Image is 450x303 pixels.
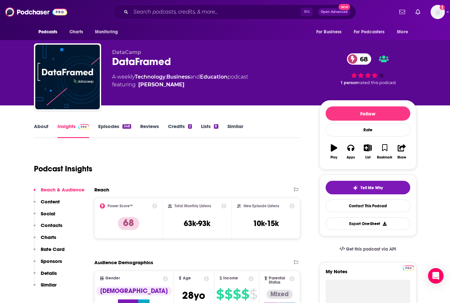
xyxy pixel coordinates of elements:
h2: Reach [94,187,109,193]
a: 68 [347,53,371,65]
a: Credits2 [168,123,192,138]
button: List [359,140,376,163]
span: $ [233,289,241,299]
p: Rate Card [41,246,65,252]
button: Show profile menu [431,5,445,19]
span: featuring [112,81,248,89]
h2: Total Monthly Listens [174,204,211,208]
div: Bookmark [377,156,392,159]
div: [DEMOGRAPHIC_DATA] [96,287,172,296]
a: Episodes348 [98,123,131,138]
span: Monitoring [95,27,118,37]
div: List [365,156,371,159]
svg: Add a profile image [440,5,445,10]
button: Open AdvancedNew [318,8,351,16]
span: Tell Me Why [361,185,383,190]
button: Share [393,140,410,163]
span: DataCamp [112,49,141,55]
span: Get this podcast via API [346,246,396,252]
a: Business [166,74,190,80]
div: Share [397,156,406,159]
span: 1 person [341,80,359,85]
div: 348 [122,124,131,129]
div: 2 [188,124,192,129]
span: , [165,74,166,80]
a: Technology [135,74,165,80]
img: Podchaser Pro [403,265,414,271]
button: open menu [392,26,416,38]
span: $ [241,289,249,299]
button: Play [326,140,342,163]
a: Education [200,74,227,80]
div: 8 [214,124,218,129]
p: Social [41,211,55,217]
button: Rate Card [34,246,65,258]
img: tell me why sparkle [353,185,358,190]
span: ⌘ K [301,8,313,16]
h1: Podcast Insights [34,164,92,174]
h2: Audience Demographics [94,259,153,265]
a: Lists8 [201,123,218,138]
p: Reach & Audience [41,187,84,193]
span: Charts [69,27,83,37]
p: 68 [118,217,139,230]
a: About [34,123,48,138]
a: Pro website [403,265,414,271]
p: Charts [41,234,56,240]
span: Income [223,276,238,280]
label: My Notes [326,268,410,280]
span: More [397,27,408,37]
a: Show notifications dropdown [397,6,408,17]
p: Sponsors [41,258,62,264]
button: Apps [342,140,359,163]
span: Logged in as megcassidy [431,5,445,19]
div: Play [330,156,337,159]
img: Podchaser - Follow, Share and Rate Podcasts [5,6,67,18]
button: Reach & Audience [34,187,84,199]
span: Podcasts [38,27,58,37]
span: New [339,4,350,10]
h3: 10k-15k [253,219,279,228]
h2: New Episode Listens [244,204,279,208]
button: open menu [90,26,126,38]
span: 28 yo [182,289,205,302]
img: Podchaser Pro [78,124,89,129]
span: Open Advanced [321,10,348,14]
img: DataFramed [35,45,100,109]
div: 68 1 personrated this podcast [319,49,416,89]
span: $ [216,289,224,299]
a: Adel Nehme [138,81,184,89]
button: open menu [312,26,350,38]
div: Search podcasts, credits, & more... [113,5,356,19]
input: Search podcasts, credits, & more... [131,7,301,17]
h3: 63k-93k [184,219,210,228]
button: tell me why sparkleTell Me Why [326,181,410,194]
a: Contact This Podcast [326,200,410,212]
button: Bookmark [376,140,393,163]
p: Contacts [41,222,62,228]
span: 68 [353,53,371,65]
span: Parental Status [269,276,288,285]
p: Similar [41,282,57,288]
h2: Power Score™ [108,204,133,208]
a: Charts [65,26,87,38]
span: $ [250,289,257,299]
button: Details [34,270,57,282]
button: open menu [350,26,394,38]
button: Social [34,211,55,222]
div: A weekly podcast [112,73,248,89]
a: Reviews [140,123,159,138]
button: Follow [326,106,410,121]
span: $ [225,289,232,299]
a: Show notifications dropdown [413,6,423,17]
a: InsightsPodchaser Pro [58,123,89,138]
img: User Profile [431,5,445,19]
span: Age [183,276,191,280]
button: Sponsors [34,258,62,270]
span: Gender [105,276,120,280]
span: For Business [316,27,342,37]
button: Similar [34,282,57,294]
div: Rate [326,123,410,136]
